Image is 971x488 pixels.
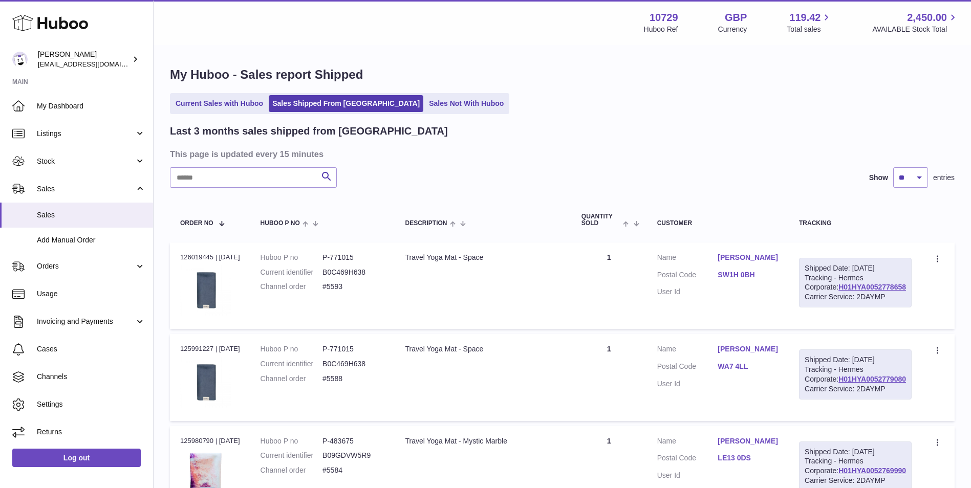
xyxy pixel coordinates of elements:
dd: P-483675 [322,436,384,446]
dt: Channel order [261,282,322,292]
td: 1 [571,334,647,420]
div: 126019445 | [DATE] [180,253,240,262]
dt: Huboo P no [261,436,322,446]
dt: Current identifier [261,451,322,460]
a: [PERSON_NAME] [718,436,779,446]
span: Order No [180,220,213,227]
div: 125980790 | [DATE] [180,436,240,446]
dd: #5593 [322,282,384,292]
span: Huboo P no [261,220,300,227]
img: 107291683637399.jpg [180,265,231,316]
span: Sales [37,184,135,194]
strong: 10729 [650,11,678,25]
a: [PERSON_NAME] [718,344,779,354]
a: Log out [12,449,141,467]
span: Settings [37,400,145,409]
dd: B0C469H638 [322,359,384,369]
dd: P-771015 [322,253,384,262]
h2: Last 3 months sales shipped from [GEOGRAPHIC_DATA] [170,124,448,138]
div: Travel Yoga Mat - Space [405,344,560,354]
a: WA7 4LL [718,362,779,371]
div: Travel Yoga Mat - Space [405,253,560,262]
dt: Postal Code [657,270,718,282]
span: Stock [37,157,135,166]
a: 119.42 Total sales [787,11,832,34]
span: Usage [37,289,145,299]
div: Carrier Service: 2DAYMP [805,476,906,485]
h1: My Huboo - Sales report Shipped [170,66,955,83]
span: Orders [37,261,135,271]
a: Current Sales with Huboo [172,95,267,112]
dt: Current identifier [261,268,322,277]
div: Currency [718,25,747,34]
dd: B0C469H638 [322,268,384,277]
span: 119.42 [789,11,821,25]
dt: Name [657,344,718,357]
dd: P-771015 [322,344,384,354]
a: SW1H 0BH [718,270,779,280]
span: Cases [37,344,145,354]
dt: User Id [657,471,718,480]
div: Shipped Date: [DATE] [805,263,906,273]
span: Quantity Sold [581,213,621,227]
div: 125991227 | [DATE] [180,344,240,353]
img: 107291683637399.jpg [180,357,231,408]
dd: B09GDVW5R9 [322,451,384,460]
span: 2,450.00 [907,11,947,25]
dt: User Id [657,379,718,389]
h3: This page is updated every 15 minutes [170,148,952,160]
label: Show [869,173,888,183]
a: H01HYA0052779080 [838,375,906,383]
dt: Channel order [261,465,322,475]
dt: Channel order [261,374,322,384]
a: H01HYA0052769990 [838,467,906,475]
dt: User Id [657,287,718,297]
div: Huboo Ref [644,25,678,34]
a: LE13 0DS [718,453,779,463]
span: entries [933,173,955,183]
div: Carrier Service: 2DAYMP [805,292,906,302]
a: 2,450.00 AVAILABLE Stock Total [872,11,959,34]
div: Shipped Date: [DATE] [805,447,906,457]
a: Sales Not With Huboo [425,95,507,112]
dt: Postal Code [657,453,718,465]
dd: #5584 [322,465,384,475]
span: [EMAIL_ADDRESS][DOMAIN_NAME] [38,60,150,68]
div: Tracking - Hermes Corporate: [799,349,912,400]
span: Sales [37,210,145,220]
div: Carrier Service: 2DAYMP [805,384,906,394]
span: Listings [37,129,135,139]
dt: Huboo P no [261,344,322,354]
dt: Name [657,436,718,449]
dd: #5588 [322,374,384,384]
div: Shipped Date: [DATE] [805,355,906,365]
td: 1 [571,242,647,329]
span: My Dashboard [37,101,145,111]
a: Sales Shipped From [GEOGRAPHIC_DATA] [269,95,423,112]
a: H01HYA0052778658 [838,283,906,291]
div: [PERSON_NAME] [38,50,130,69]
div: Customer [657,220,779,227]
dt: Postal Code [657,362,718,374]
span: Total sales [787,25,832,34]
span: Returns [37,427,145,437]
dt: Current identifier [261,359,322,369]
img: internalAdmin-10729@internal.huboo.com [12,52,28,67]
dt: Huboo P no [261,253,322,262]
div: Travel Yoga Mat - Mystic Marble [405,436,560,446]
span: Channels [37,372,145,382]
strong: GBP [725,11,747,25]
dt: Name [657,253,718,265]
span: Invoicing and Payments [37,317,135,326]
div: Tracking - Hermes Corporate: [799,258,912,308]
a: [PERSON_NAME] [718,253,779,262]
span: Add Manual Order [37,235,145,245]
div: Tracking [799,220,912,227]
span: AVAILABLE Stock Total [872,25,959,34]
span: Description [405,220,447,227]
